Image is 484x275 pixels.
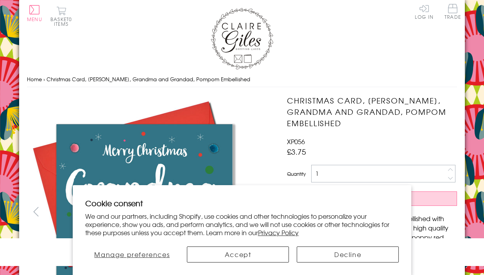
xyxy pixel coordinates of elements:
[445,4,461,19] span: Trade
[85,198,399,209] h2: Cookie consent
[85,246,179,262] button: Manage preferences
[287,146,306,157] span: £3.75
[27,5,42,21] button: Menu
[445,4,461,21] a: Trade
[297,246,399,262] button: Decline
[27,16,42,23] span: Menu
[43,75,45,83] span: ›
[50,6,72,26] button: Basket0 items
[27,75,42,83] a: Home
[27,203,45,220] button: prev
[187,246,289,262] button: Accept
[211,8,273,70] img: Claire Giles Greetings Cards
[27,71,457,87] nav: breadcrumbs
[287,137,305,146] span: XP056
[54,16,72,27] span: 0 items
[287,95,457,129] h1: Christmas Card, [PERSON_NAME], Grandma and Grandad, Pompom Embellished
[94,250,170,259] span: Manage preferences
[287,170,306,177] label: Quantity
[85,212,399,236] p: We and our partners, including Shopify, use cookies and other technologies to personalize your ex...
[415,4,434,19] a: Log In
[47,75,250,83] span: Christmas Card, [PERSON_NAME], Grandma and Grandad, Pompom Embellished
[258,228,299,237] a: Privacy Policy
